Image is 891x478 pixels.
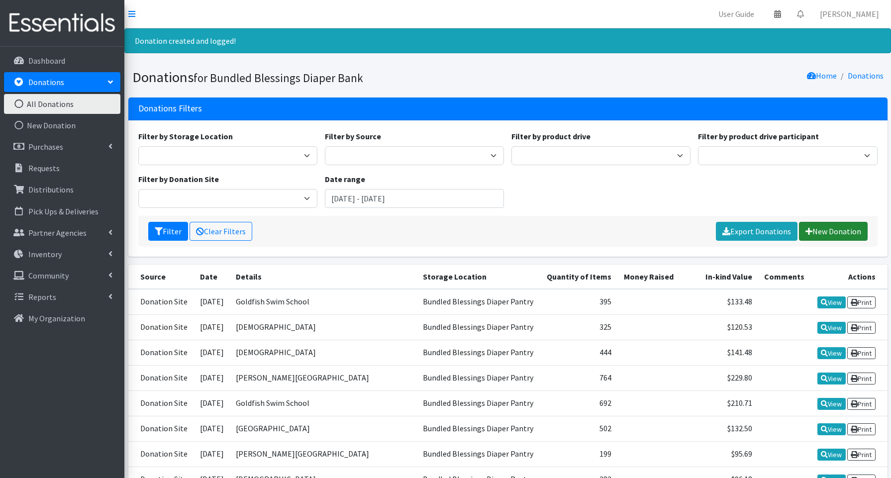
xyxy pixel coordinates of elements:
a: Reports [4,287,120,307]
a: Home [807,71,837,81]
a: New Donation [4,115,120,135]
p: Dashboard [28,56,65,66]
a: Print [847,449,876,461]
td: Donation Site [128,391,194,416]
a: View [817,423,846,435]
th: Money Raised [617,265,680,289]
td: [DATE] [194,416,230,442]
td: [GEOGRAPHIC_DATA] [230,416,417,442]
div: Donation created and logged! [124,28,891,53]
td: Goldfish Swim School [230,289,417,315]
td: [DATE] [194,314,230,340]
a: Print [847,373,876,384]
td: Donation Site [128,365,194,390]
a: View [817,373,846,384]
td: 502 [540,416,617,442]
label: Filter by product drive [511,130,591,142]
p: Requests [28,163,60,173]
td: [PERSON_NAME][GEOGRAPHIC_DATA] [230,442,417,467]
td: [DEMOGRAPHIC_DATA] [230,340,417,365]
td: 395 [540,289,617,315]
td: Donation Site [128,416,194,442]
label: Filter by product drive participant [698,130,819,142]
p: Community [28,271,69,281]
td: [DATE] [194,365,230,390]
label: Filter by Source [325,130,381,142]
th: Details [230,265,417,289]
td: Bundled Blessings Diaper Pantry [417,314,540,340]
a: Print [847,398,876,410]
p: Distributions [28,185,74,194]
a: Print [847,347,876,359]
td: Bundled Blessings Diaper Pantry [417,442,540,467]
a: View [817,398,846,410]
th: Storage Location [417,265,540,289]
a: Print [847,423,876,435]
input: January 1, 2011 - December 31, 2011 [325,189,504,208]
p: Reports [28,292,56,302]
p: My Organization [28,313,85,323]
h3: Donations Filters [138,103,202,114]
td: 199 [540,442,617,467]
td: Bundled Blessings Diaper Pantry [417,391,540,416]
a: View [817,322,846,334]
td: Donation Site [128,442,194,467]
td: Donation Site [128,314,194,340]
td: [DATE] [194,391,230,416]
td: 325 [540,314,617,340]
th: Quantity of Items [540,265,617,289]
a: Community [4,266,120,286]
small: for Bundled Blessings Diaper Bank [194,71,363,85]
td: [DATE] [194,289,230,315]
td: 444 [540,340,617,365]
a: Requests [4,158,120,178]
td: $141.48 [680,340,758,365]
td: [DEMOGRAPHIC_DATA] [230,314,417,340]
a: Clear Filters [190,222,252,241]
a: Donations [848,71,884,81]
th: In-kind Value [680,265,758,289]
p: Pick Ups & Deliveries [28,206,99,216]
td: Bundled Blessings Diaper Pantry [417,340,540,365]
th: Comments [758,265,811,289]
td: Donation Site [128,289,194,315]
td: $133.48 [680,289,758,315]
td: $120.53 [680,314,758,340]
label: Filter by Donation Site [138,173,219,185]
td: 764 [540,365,617,390]
td: $95.69 [680,442,758,467]
a: Donations [4,72,120,92]
a: Inventory [4,244,120,264]
td: Goldfish Swim School [230,391,417,416]
td: $229.80 [680,365,758,390]
p: Inventory [28,249,62,259]
a: View [817,296,846,308]
a: View [817,449,846,461]
label: Date range [325,173,365,185]
td: [PERSON_NAME][GEOGRAPHIC_DATA] [230,365,417,390]
th: Source [128,265,194,289]
a: Export Donations [716,222,797,241]
label: Filter by Storage Location [138,130,233,142]
p: Donations [28,77,64,87]
td: 692 [540,391,617,416]
a: Print [847,296,876,308]
img: HumanEssentials [4,6,120,40]
a: User Guide [710,4,762,24]
td: Bundled Blessings Diaper Pantry [417,416,540,442]
td: [DATE] [194,442,230,467]
a: All Donations [4,94,120,114]
td: $132.50 [680,416,758,442]
a: Pick Ups & Deliveries [4,201,120,221]
td: [DATE] [194,340,230,365]
a: Partner Agencies [4,223,120,243]
a: New Donation [799,222,868,241]
a: [PERSON_NAME] [812,4,887,24]
td: Donation Site [128,340,194,365]
th: Date [194,265,230,289]
p: Partner Agencies [28,228,87,238]
a: My Organization [4,308,120,328]
a: Purchases [4,137,120,157]
button: Filter [148,222,188,241]
a: Print [847,322,876,334]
